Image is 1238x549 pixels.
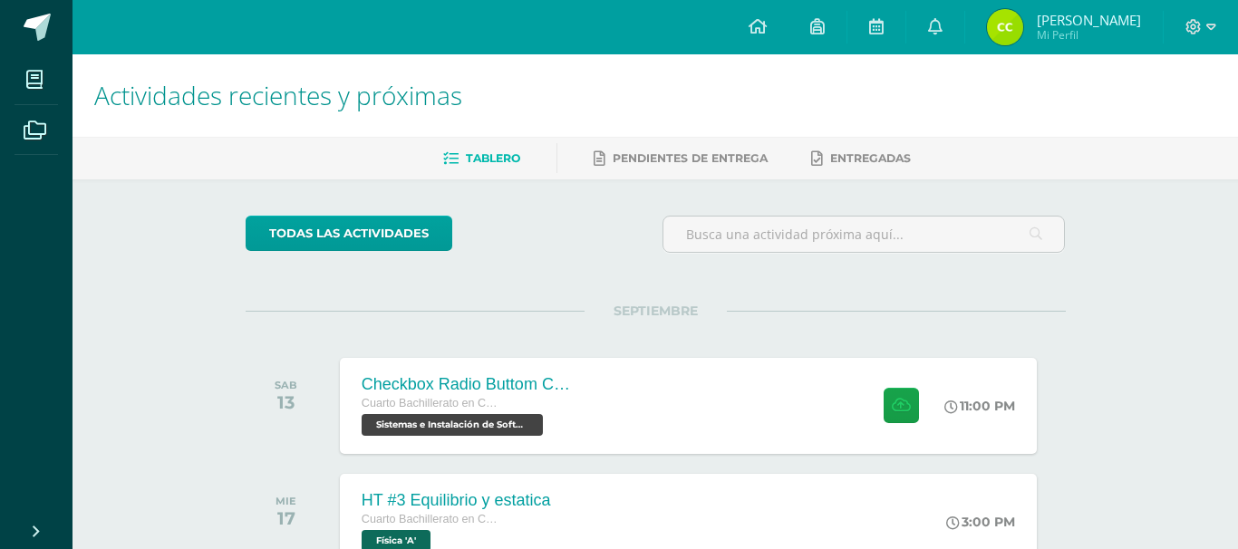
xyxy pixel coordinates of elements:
span: Tablero [466,151,520,165]
span: [PERSON_NAME] [1037,11,1141,29]
span: Cuarto Bachillerato en CCLL con Orientación en Computación [362,397,498,409]
div: MIE [276,495,296,507]
a: Tablero [443,144,520,173]
span: Mi Perfil [1037,27,1141,43]
span: Sistemas e Instalación de Software 'A' [362,414,543,436]
div: 11:00 PM [944,398,1015,414]
div: 3:00 PM [946,514,1015,530]
div: 13 [275,391,297,413]
div: SAB [275,379,297,391]
span: Entregadas [830,151,911,165]
input: Busca una actividad próxima aquí... [663,217,1065,252]
a: todas las Actividades [246,216,452,251]
span: Pendientes de entrega [613,151,768,165]
span: Cuarto Bachillerato en CCLL con Orientación en Computación [362,513,498,525]
div: HT #3 Equilibrio y estatica [362,491,551,510]
img: 72e6737e3b6229c48af0c29fd7a6a595.png [987,9,1023,45]
span: SEPTIEMBRE [585,303,727,319]
a: Entregadas [811,144,911,173]
div: 17 [276,507,296,529]
span: Actividades recientes y próximas [94,78,462,112]
div: Checkbox Radio Buttom Cajas de Selección [362,375,579,394]
a: Pendientes de entrega [594,144,768,173]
